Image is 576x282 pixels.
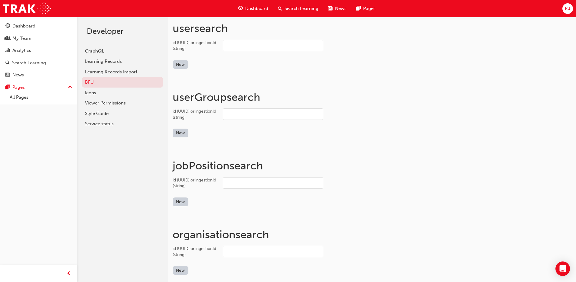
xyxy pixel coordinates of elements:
[82,56,163,67] a: Learning Records
[2,45,75,56] a: Analytics
[173,159,571,172] h1: jobPosition search
[2,57,75,69] a: Search Learning
[82,119,163,129] a: Service status
[173,177,218,189] div: id (UUID) or ingestionId (string)
[82,98,163,108] a: Viewer Permissions
[363,5,376,12] span: Pages
[562,3,573,14] button: RJ
[5,36,10,41] span: people-icon
[335,5,347,12] span: News
[173,60,188,69] button: New
[82,67,163,77] a: Learning Records Import
[245,5,268,12] span: Dashboard
[173,228,571,241] h1: organisation search
[7,93,75,102] a: All Pages
[173,197,188,206] button: New
[173,108,218,120] div: id (UUID) or ingestionId (string)
[85,89,160,96] div: Icons
[356,5,361,12] span: pages-icon
[173,266,188,275] button: New
[233,2,273,15] a: guage-iconDashboard
[82,46,163,56] a: GraphQL
[328,5,333,12] span: news-icon
[12,59,46,66] div: Search Learning
[85,120,160,127] div: Service status
[173,246,218,258] div: id (UUID) or ingestionId (string)
[223,40,323,51] input: id (UUID) or ingestionId (string)
[223,108,323,120] input: id (UUID) or ingestionId (string)
[173,40,218,52] div: id (UUID) or ingestionId (string)
[278,5,282,12] span: search-icon
[5,24,10,29] span: guage-icon
[85,100,160,107] div: Viewer Permissions
[351,2,380,15] a: pages-iconPages
[68,83,72,91] span: up-icon
[555,261,570,276] div: Open Intercom Messenger
[5,85,10,90] span: pages-icon
[173,22,571,35] h1: user search
[223,246,323,257] input: id (UUID) or ingestionId (string)
[12,72,24,79] div: News
[223,177,323,189] input: id (UUID) or ingestionId (string)
[12,23,35,30] div: Dashboard
[2,82,75,93] button: Pages
[82,77,163,88] a: BFU
[85,69,160,75] div: Learning Records Import
[2,19,75,82] button: DashboardMy TeamAnalyticsSearch LearningNews
[67,270,71,277] span: prev-icon
[85,48,160,55] div: GraphQL
[2,69,75,81] a: News
[3,2,51,15] img: Trak
[2,33,75,44] a: My Team
[5,60,10,66] span: search-icon
[285,5,318,12] span: Search Learning
[323,2,351,15] a: news-iconNews
[238,5,243,12] span: guage-icon
[2,21,75,32] a: Dashboard
[85,110,160,117] div: Style Guide
[5,48,10,53] span: chart-icon
[87,27,158,36] h2: Developer
[5,72,10,78] span: news-icon
[82,108,163,119] a: Style Guide
[85,58,160,65] div: Learning Records
[173,129,188,137] button: New
[273,2,323,15] a: search-iconSearch Learning
[565,5,570,12] span: RJ
[82,88,163,98] a: Icons
[12,47,31,54] div: Analytics
[12,35,31,42] div: My Team
[173,91,571,104] h1: userGroup search
[12,84,25,91] div: Pages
